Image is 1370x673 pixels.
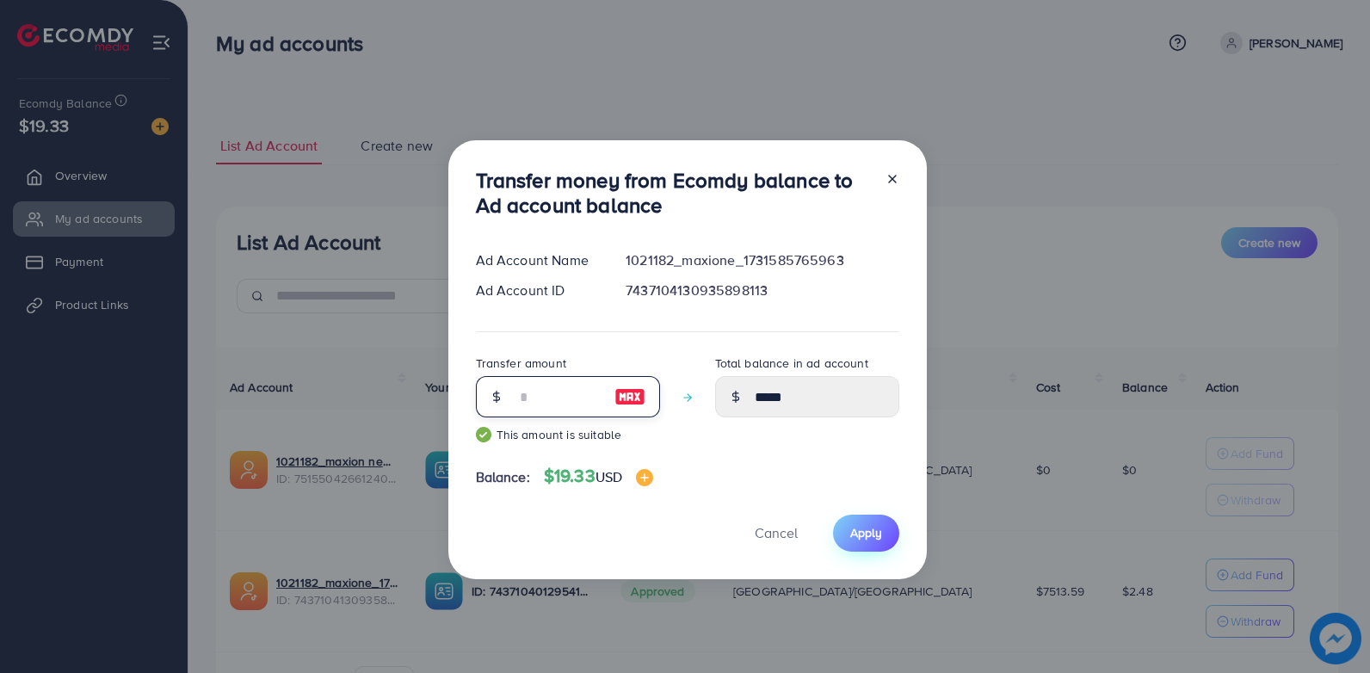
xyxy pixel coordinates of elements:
[715,355,868,372] label: Total balance in ad account
[476,355,566,372] label: Transfer amount
[476,467,530,487] span: Balance:
[462,281,613,300] div: Ad Account ID
[612,250,912,270] div: 1021182_maxione_1731585765963
[612,281,912,300] div: 7437104130935898113
[614,386,645,407] img: image
[833,515,899,552] button: Apply
[636,469,653,486] img: image
[755,523,798,542] span: Cancel
[462,250,613,270] div: Ad Account Name
[476,427,491,442] img: guide
[850,524,882,541] span: Apply
[596,467,622,486] span: USD
[476,168,872,218] h3: Transfer money from Ecomdy balance to Ad account balance
[733,515,819,552] button: Cancel
[544,466,653,487] h4: $19.33
[476,426,660,443] small: This amount is suitable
